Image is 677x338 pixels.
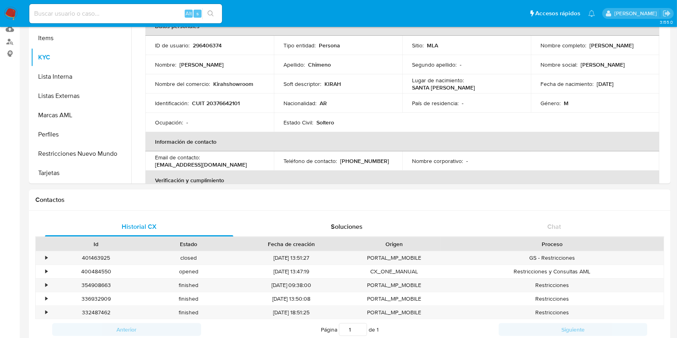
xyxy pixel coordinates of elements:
[319,42,340,49] p: Persona
[320,100,327,107] p: AR
[283,119,313,126] p: Estado Civil :
[145,171,659,190] th: Verificación y cumplimiento
[155,119,183,126] p: Ocupación :
[31,144,131,163] button: Restricciones Nuevo Mundo
[45,281,47,289] div: •
[412,100,459,107] p: País de residencia :
[308,61,331,68] p: Chimeno
[412,61,457,68] p: Segundo apellido :
[535,9,580,18] span: Accesos rápidos
[155,161,247,168] p: [EMAIL_ADDRESS][DOMAIN_NAME]
[45,295,47,303] div: •
[29,8,222,19] input: Buscar usuario o caso...
[412,157,463,165] p: Nombre corporativo :
[321,323,379,336] span: Página de
[31,86,131,106] button: Listas Externas
[283,157,337,165] p: Teléfono de contacto :
[50,265,143,278] div: 400484550
[155,61,176,68] p: Nombre :
[31,67,131,86] button: Lista Interna
[564,100,569,107] p: M
[316,119,334,126] p: Soltero
[186,119,188,126] p: -
[235,265,348,278] div: [DATE] 13:47:19
[155,100,189,107] p: Identificación :
[440,292,664,305] div: Restricciones
[440,306,664,319] div: Restricciones
[179,61,224,68] p: [PERSON_NAME]
[193,42,222,49] p: 296406374
[235,279,348,292] div: [DATE] 09:38:00
[35,196,664,204] h1: Contactos
[31,29,131,48] button: Items
[283,61,305,68] p: Apellido :
[283,42,316,49] p: Tipo entidad :
[31,163,131,183] button: Tarjetas
[145,132,659,151] th: Información de contacto
[45,309,47,316] div: •
[588,10,595,17] a: Notificaciones
[412,77,464,84] p: Lugar de nacimiento :
[540,100,561,107] p: Género :
[663,9,671,18] a: Salir
[192,100,240,107] p: CUIT 20376642101
[348,279,440,292] div: PORTAL_MP_MOBILE
[324,80,341,88] p: KIRAH
[155,154,200,161] p: Email de contacto :
[143,251,235,265] div: closed
[348,251,440,265] div: PORTAL_MP_MOBILE
[235,306,348,319] div: [DATE] 18:51:25
[186,10,192,17] span: Alt
[196,10,199,17] span: s
[348,292,440,305] div: PORTAL_MP_MOBILE
[143,292,235,305] div: finished
[155,80,210,88] p: Nombre del comercio :
[462,100,463,107] p: -
[614,10,660,17] p: eliana.eguerrero@mercadolibre.com
[340,157,389,165] p: [PHONE_NUMBER]
[446,240,658,248] div: Proceso
[143,279,235,292] div: finished
[122,222,157,231] span: Historial CX
[589,42,634,49] p: [PERSON_NAME]
[540,80,593,88] p: Fecha de nacimiento :
[148,240,230,248] div: Estado
[427,42,438,49] p: MLA
[440,251,664,265] div: GS - Restricciones
[50,279,143,292] div: 354908663
[597,80,614,88] p: [DATE]
[143,306,235,319] div: finished
[55,240,137,248] div: Id
[31,48,131,67] button: KYC
[143,265,235,278] div: opened
[412,84,475,91] p: SANTA [PERSON_NAME]
[547,222,561,231] span: Chat
[412,42,424,49] p: Sitio :
[283,80,321,88] p: Soft descriptor :
[31,125,131,144] button: Perfiles
[331,222,363,231] span: Soluciones
[353,240,435,248] div: Origen
[45,254,47,262] div: •
[241,240,342,248] div: Fecha de creación
[348,265,440,278] div: CX_ONE_MANUAL
[440,279,664,292] div: Restricciones
[499,323,648,336] button: Siguiente
[213,80,253,88] p: Kirahshowroom
[540,42,586,49] p: Nombre completo :
[283,100,316,107] p: Nacionalidad :
[440,265,664,278] div: Restricciones y Consultas AML
[377,326,379,334] span: 1
[581,61,625,68] p: [PERSON_NAME]
[540,61,577,68] p: Nombre social :
[31,106,131,125] button: Marcas AML
[460,61,461,68] p: -
[45,268,47,275] div: •
[660,19,673,25] span: 3.155.0
[52,323,201,336] button: Anterior
[466,157,468,165] p: -
[155,42,190,49] p: ID de usuario :
[235,292,348,305] div: [DATE] 13:50:08
[50,292,143,305] div: 336932909
[50,251,143,265] div: 401463925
